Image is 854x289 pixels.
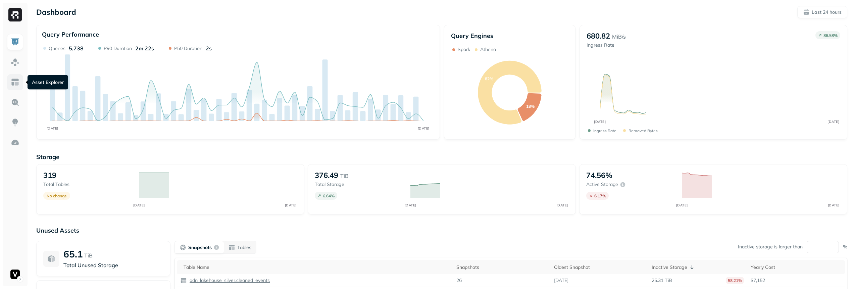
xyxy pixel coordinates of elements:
button: Last 24 hours [797,6,847,18]
tspan: [DATE] [556,203,568,207]
p: 2s [206,45,212,52]
p: Total tables [43,181,132,188]
tspan: [DATE] [676,203,688,207]
tspan: [DATE] [285,203,296,207]
p: TiB [340,172,349,180]
p: Inactive Storage [652,264,687,271]
img: Optimization [11,138,19,147]
tspan: [DATE] [47,126,58,130]
a: adn_lakehouse_silver.cleaned_events [187,277,270,284]
p: 26 [456,277,462,284]
img: Query Explorer [11,98,19,107]
p: P90 Duration [104,45,132,52]
p: 6.17 % [594,193,606,198]
tspan: [DATE] [828,119,840,124]
img: Asset Explorer [11,78,19,87]
p: Ingress Rate [593,128,616,133]
img: table [180,277,187,284]
div: Table Name [184,264,450,271]
p: % [843,244,847,250]
div: Yearly Cost [751,264,842,271]
p: 86.58 % [823,33,838,38]
p: 74.56% [586,171,612,180]
p: Unused Assets [36,227,847,234]
p: 680.82 [587,31,610,41]
p: adn_lakehouse_silver.cleaned_events [188,277,270,284]
p: No change [47,193,67,198]
p: Athena [480,46,496,53]
p: [DATE] [554,277,568,284]
p: P50 Duration [174,45,202,52]
div: Oldest Snapshot [554,264,645,271]
p: 25.31 TiB [652,277,672,284]
tspan: [DATE] [827,203,839,207]
tspan: [DATE] [594,119,606,124]
p: Ingress Rate [587,42,626,48]
p: Inactive storage is larger than [738,244,803,250]
p: 2m 22s [135,45,154,52]
img: Assets [11,58,19,66]
p: Tables [237,244,251,251]
p: Snapshots [188,244,212,251]
p: 65.1 [63,248,83,260]
text: 18% [526,104,535,109]
text: 82% [485,76,493,81]
p: 58.21% [726,277,744,284]
p: 5,738 [69,45,84,52]
p: Query Engines [451,32,569,40]
p: 6.64 % [323,193,335,198]
p: Dashboard [36,7,76,17]
p: Active storage [586,181,618,188]
p: Spark [458,46,470,53]
tspan: [DATE] [404,203,416,207]
img: Voodoo [10,270,20,279]
p: Total storage [315,181,404,188]
div: Snapshots [456,264,547,271]
tspan: [DATE] [133,203,145,207]
p: Queries [49,45,65,52]
p: 319 [43,171,56,180]
img: Ryft [8,8,22,21]
p: Query Performance [42,31,99,38]
p: TiB [84,251,93,259]
p: 376.49 [315,171,338,180]
p: MiB/s [612,33,626,41]
p: Last 24 hours [812,9,842,15]
img: Dashboard [11,38,19,46]
div: Asset Explorer [28,75,68,90]
p: Total Unused Storage [63,261,163,269]
p: $7,152 [751,277,842,284]
img: Insights [11,118,19,127]
p: Storage [36,153,847,161]
tspan: [DATE] [418,126,430,130]
p: Removed bytes [629,128,658,133]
